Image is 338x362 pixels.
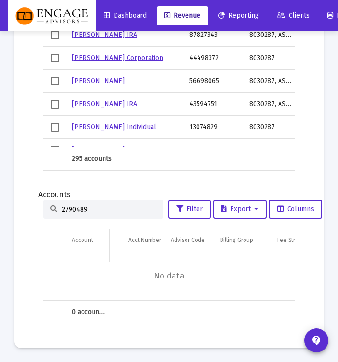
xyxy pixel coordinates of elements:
a: [PERSON_NAME] Individual [72,123,156,131]
a: Dashboard [96,6,154,25]
button: Columns [269,200,322,219]
div: Select row [51,54,59,62]
td: 8030287 [245,47,298,70]
td: Column Account [67,229,109,252]
span: Dashboard [104,12,147,20]
button: Export [213,200,267,219]
div: Acct Number [128,236,161,244]
td: 8030287, ASMX [245,93,298,116]
div: Select row [51,123,59,132]
a: Clients [269,6,317,25]
img: Dashboard [15,6,89,25]
td: 8030287, ASMX [245,24,298,47]
a: [PERSON_NAME] IRA [72,31,137,39]
span: Filter [176,205,203,213]
span: Reporting [218,12,259,20]
div: Select row [51,146,59,155]
div: Select row [51,100,59,109]
span: Clients [277,12,310,20]
td: 44498372 [185,47,245,70]
td: 82210440 [185,139,245,162]
td: Column Fee Structures [272,229,334,252]
a: [PERSON_NAME] Corporation [72,54,163,62]
td: Column Billing Group [215,229,272,252]
td: Column Advisor Code [166,229,215,252]
td: 8030287, ASMX [245,70,298,93]
a: [PERSON_NAME] [72,146,125,154]
div: 295 accounts [72,154,180,164]
td: 8030287 [245,116,298,139]
div: Select row [51,77,59,85]
span: Export [221,205,258,213]
div: Accounts [38,190,300,200]
td: 8030287, ASMX [245,139,298,162]
td: 13074829 [185,116,245,139]
div: Fee Structures [277,236,315,244]
div: Billing Group [220,236,253,244]
div: 0 accounts [72,307,105,317]
button: Filter [168,200,211,219]
td: Column Acct Number [109,229,166,252]
div: Advisor Code [171,236,205,244]
a: [PERSON_NAME] IRA [72,100,137,108]
td: 43594751 [185,93,245,116]
td: 87827343 [185,24,245,47]
td: 56698065 [185,70,245,93]
div: Data grid [43,229,295,324]
input: Search [62,205,156,214]
mat-icon: contact_support [311,335,322,346]
div: Account [72,236,93,244]
span: Columns [277,205,314,213]
span: Revenue [164,12,200,20]
a: Reporting [210,6,267,25]
a: Revenue [157,6,208,25]
div: Select row [51,31,59,39]
a: [PERSON_NAME] [72,77,125,85]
